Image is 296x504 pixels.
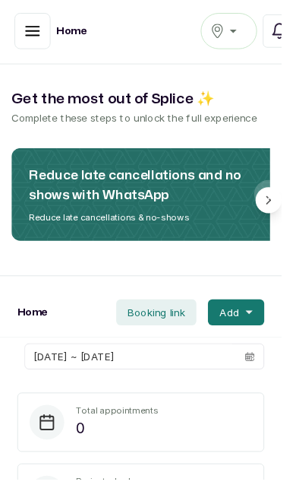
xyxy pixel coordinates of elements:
span: Add [231,321,252,336]
h1: Home [18,321,50,336]
h1: Home [59,25,91,40]
p: Complete these steps to unlock the full experience [12,116,284,132]
h2: Reduce late cancellations and no shows with WhatsApp [30,174,255,217]
p: Reduce late cancellations & no-shows [30,223,255,235]
button: Add [219,315,278,342]
span: Booking link [134,321,194,336]
svg: calendar [257,369,268,380]
input: Select date [27,362,248,388]
p: 0 [80,438,166,462]
h2: Get the most out of Splice ✨ [12,92,284,116]
button: Booking link [122,315,206,342]
p: Total appointments [80,426,166,438]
